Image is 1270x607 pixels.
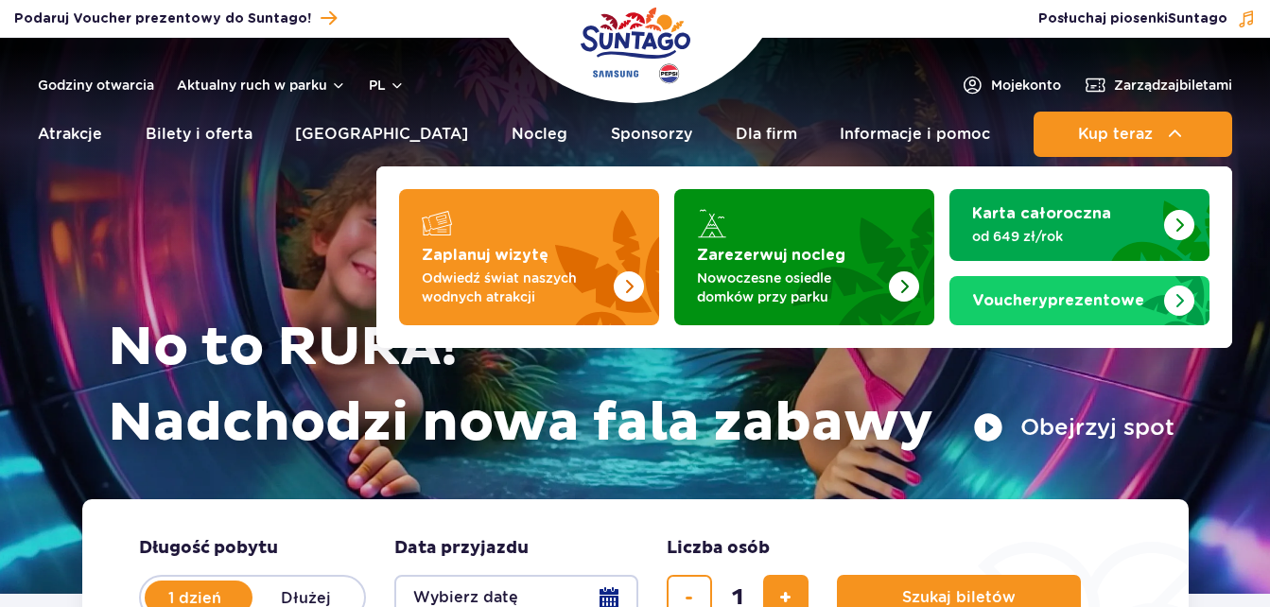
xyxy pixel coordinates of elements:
a: Karta całoroczna [949,189,1209,261]
span: Suntago [1168,12,1227,26]
a: Nocleg [512,112,567,157]
button: pl [369,76,405,95]
strong: Zaplanuj wizytę [422,248,548,263]
a: Bilety i oferta [146,112,252,157]
button: Obejrzyj spot [973,412,1174,442]
strong: Karta całoroczna [972,206,1111,221]
a: Vouchery prezentowe [949,276,1209,325]
span: Posłuchaj piosenki [1038,9,1227,28]
p: od 649 zł/rok [972,227,1157,246]
button: Posłuchaj piosenkiSuntago [1038,9,1256,28]
span: Vouchery [972,293,1048,308]
span: Długość pobytu [139,537,278,560]
p: Odwiedź świat naszych wodnych atrakcji [422,269,606,306]
span: Data przyjazdu [394,537,529,560]
a: Zarządzajbiletami [1084,74,1232,96]
span: Podaruj Voucher prezentowy do Suntago! [14,9,311,28]
a: [GEOGRAPHIC_DATA] [295,112,468,157]
strong: prezentowe [972,293,1144,308]
span: Liczba osób [667,537,770,560]
span: Moje konto [991,76,1061,95]
a: Zarezerwuj nocleg [674,189,934,325]
a: Sponsorzy [611,112,692,157]
a: Mojekonto [961,74,1061,96]
a: Podaruj Voucher prezentowy do Suntago! [14,6,337,31]
a: Zaplanuj wizytę [399,189,659,325]
button: Aktualny ruch w parku [177,78,346,93]
a: Informacje i pomoc [840,112,990,157]
button: Kup teraz [1034,112,1232,157]
p: Nowoczesne osiedle domków przy parku [697,269,881,306]
h1: No to RURA! Nadchodzi nowa fala zabawy [108,310,1174,461]
span: Szukaj biletów [902,589,1016,606]
span: Kup teraz [1078,126,1153,143]
span: Zarządzaj biletami [1114,76,1232,95]
a: Dla firm [736,112,797,157]
a: Atrakcje [38,112,102,157]
strong: Zarezerwuj nocleg [697,248,845,263]
a: Godziny otwarcia [38,76,154,95]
